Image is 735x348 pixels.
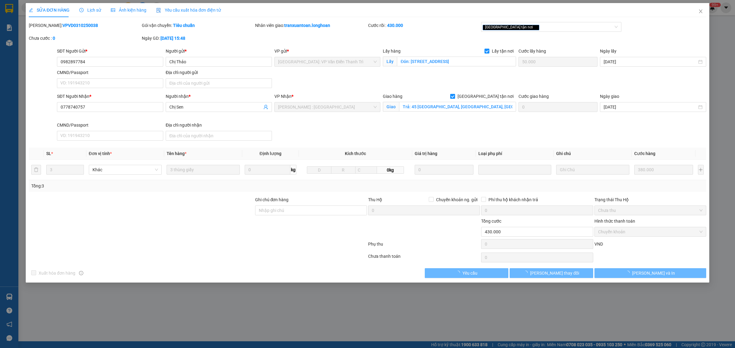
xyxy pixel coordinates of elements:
span: Giao [383,102,399,112]
div: Chưa cước : [29,35,141,42]
th: Ghi chú [554,148,631,160]
span: Cước hàng [634,151,655,156]
div: VP gửi [274,48,381,54]
span: loading [523,271,530,275]
span: 0kg [377,166,404,174]
span: Yêu cầu xuất hóa đơn điện tử [156,8,221,13]
span: info-circle [79,271,83,275]
span: Chưa thu [598,206,703,215]
button: [PERSON_NAME] thay đổi [510,268,593,278]
input: Lấy tận nơi [397,57,516,66]
label: Ghi chú đơn hàng [255,197,289,202]
img: icon [156,8,161,13]
button: [PERSON_NAME] và In [594,268,706,278]
button: Yêu cầu [425,268,508,278]
b: [DATE] 15:48 [160,36,185,41]
span: [GEOGRAPHIC_DATA] tận nơi [483,25,539,30]
input: VD: Bàn, Ghế [167,165,239,175]
span: Xuất hóa đơn hàng [36,270,78,276]
span: Lấy hàng [383,49,401,54]
span: clock-circle [79,8,84,12]
span: Chuyển khoản [598,227,703,236]
label: Cước giao hàng [518,94,549,99]
span: Lấy tận nơi [489,48,516,54]
span: Hà Nội: VP Văn Điển Thanh Trì [278,57,377,66]
div: Phụ thu [367,241,481,251]
input: C [355,166,377,174]
label: Ngày giao [600,94,619,99]
span: [GEOGRAPHIC_DATA] tận nơi [455,93,516,100]
button: plus [698,165,704,175]
b: VPVD0310250038 [62,23,98,28]
span: Thu Hộ [368,197,382,202]
span: picture [111,8,115,12]
span: Tổng cước [481,219,501,224]
span: user-add [263,105,268,109]
div: Chưa thanh toán [367,253,481,264]
input: R [331,166,356,174]
div: Cước rồi : [368,22,480,29]
span: Lịch sử [79,8,101,13]
input: Ghi Chú [556,165,629,175]
span: [PERSON_NAME] và In [632,270,675,276]
th: Loại phụ phí [476,148,554,160]
span: SL [46,151,51,156]
span: edit [29,8,33,12]
div: Gói vận chuyển: [142,22,254,29]
span: Giao hàng [383,94,402,99]
div: Trạng thái Thu Hộ [594,196,706,203]
b: 0 [53,36,55,41]
div: Tổng: 3 [31,183,284,189]
b: tranxuantoan.longhoan [284,23,330,28]
span: VND [594,242,603,246]
input: Cước lấy hàng [518,57,597,67]
span: Chuyển khoản ng. gửi [434,196,480,203]
span: SỬA ĐƠN HÀNG [29,8,70,13]
b: 430.000 [387,23,403,28]
b: Tiêu chuẩn [173,23,195,28]
input: Ngày lấy [604,58,697,65]
input: Giao tận nơi [399,102,516,112]
label: Cước lấy hàng [518,49,546,54]
input: Ghi chú đơn hàng [255,205,367,215]
span: Định lượng [260,151,281,156]
span: Lấy [383,57,397,66]
span: Phí thu hộ khách nhận trả [486,196,541,203]
span: Kích thước [345,151,366,156]
div: Địa chỉ người gửi [166,69,272,76]
input: 0 [634,165,693,175]
input: Địa chỉ của người nhận [166,131,272,141]
input: 0 [415,165,473,175]
span: Tên hàng [167,151,187,156]
label: Ngày lấy [600,49,616,54]
span: Khác [92,165,158,174]
button: Close [692,3,709,20]
span: Ảnh kiện hàng [111,8,146,13]
div: Ngày GD: [142,35,254,42]
div: CMND/Passport [57,69,163,76]
div: CMND/Passport [57,122,163,128]
span: loading [625,271,632,275]
span: Hồ Chí Minh : Kho Quận 12 [278,102,377,112]
input: Cước giao hàng [518,102,597,112]
input: Địa chỉ của người gửi [166,78,272,88]
input: Ngày giao [604,104,697,110]
span: loading [456,271,462,275]
div: Nhân viên giao: [255,22,367,29]
span: VP Nhận [274,94,292,99]
span: close [534,26,537,29]
span: [PERSON_NAME] thay đổi [530,270,579,276]
div: Người nhận [166,93,272,100]
span: Đơn vị tính [89,151,112,156]
div: [PERSON_NAME]: [29,22,141,29]
span: Giá trị hàng [415,151,437,156]
button: delete [31,165,41,175]
input: D [307,166,331,174]
div: Người gửi [166,48,272,54]
span: kg [290,165,296,175]
span: Yêu cầu [462,270,477,276]
span: close [698,9,703,14]
div: Địa chỉ người nhận [166,122,272,128]
label: Hình thức thanh toán [594,219,635,224]
div: SĐT Người Gửi [57,48,163,54]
